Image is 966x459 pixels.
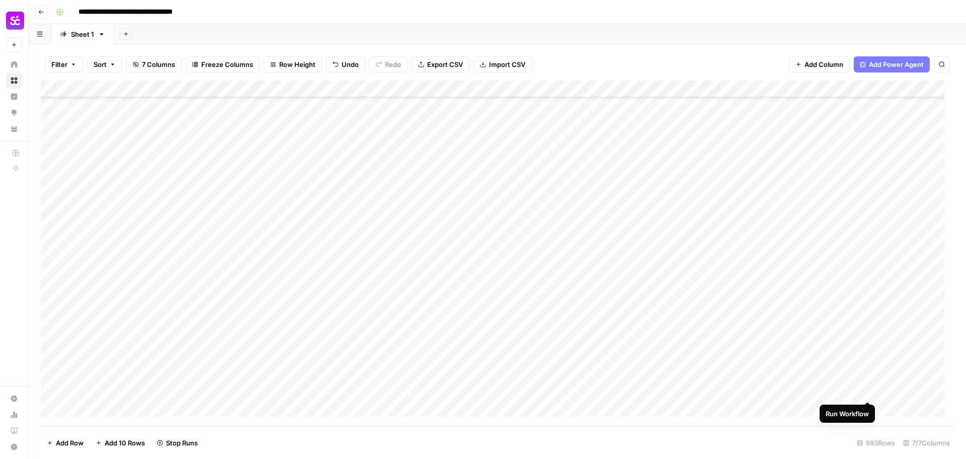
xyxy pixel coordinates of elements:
[201,59,253,69] span: Freeze Columns
[41,435,90,451] button: Add Row
[279,59,315,69] span: Row Height
[869,59,924,69] span: Add Power Agent
[489,59,525,69] span: Import CSV
[6,121,22,137] a: Your Data
[473,56,532,72] button: Import CSV
[342,59,359,69] span: Undo
[90,435,151,451] button: Add 10 Rows
[369,56,408,72] button: Redo
[264,56,322,72] button: Row Height
[385,59,401,69] span: Redo
[826,409,869,419] div: Run Workflow
[45,56,83,72] button: Filter
[853,435,899,451] div: 893 Rows
[6,407,22,423] a: Usage
[899,435,954,451] div: 7/7 Columns
[71,29,94,39] div: Sheet 1
[186,56,260,72] button: Freeze Columns
[6,439,22,455] button: Help + Support
[6,89,22,105] a: Insights
[6,8,22,33] button: Workspace: Smartcat
[412,56,469,72] button: Export CSV
[854,56,930,72] button: Add Power Agent
[87,56,122,72] button: Sort
[6,391,22,407] a: Settings
[427,59,463,69] span: Export CSV
[6,12,24,30] img: Smartcat Logo
[126,56,182,72] button: 7 Columns
[804,59,843,69] span: Add Column
[51,24,114,44] a: Sheet 1
[6,423,22,439] a: Learning Hub
[6,56,22,72] a: Home
[142,59,175,69] span: 7 Columns
[94,59,107,69] span: Sort
[56,438,84,448] span: Add Row
[326,56,365,72] button: Undo
[105,438,145,448] span: Add 10 Rows
[166,438,198,448] span: Stop Runs
[789,56,850,72] button: Add Column
[6,72,22,89] a: Browse
[6,105,22,121] a: Opportunities
[151,435,204,451] button: Stop Runs
[51,59,67,69] span: Filter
